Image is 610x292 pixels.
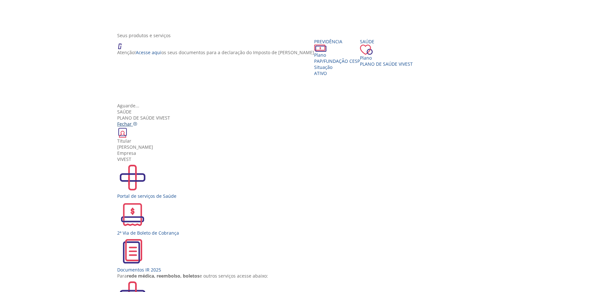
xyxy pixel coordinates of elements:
[314,45,327,52] img: ico_dinheiro.png
[136,49,161,55] a: Acesse aqui
[117,193,498,199] div: Portal de serviços de Saúde
[117,144,498,150] div: [PERSON_NAME]
[314,52,360,58] div: Plano
[360,55,413,61] div: Plano
[314,58,360,64] span: PAP/Fundação CESP
[117,236,498,273] a: Documentos IR 2025
[117,38,128,49] img: ico_atencao.png
[117,103,498,109] div: Aguarde...
[117,49,314,55] p: Atenção! os seus documentos para a declaração do Imposto de [PERSON_NAME]
[117,230,498,236] div: 2ª Via de Boleto de Cobrança
[117,156,498,162] div: VIVEST
[117,32,498,38] div: Seus produtos e serviços
[314,38,360,45] div: Previdência
[360,38,413,45] div: Saúde
[117,236,148,267] img: ir2024.svg
[314,64,360,70] div: Situação
[360,61,413,67] span: Plano de Saúde VIVEST
[117,199,148,230] img: 2ViaCobranca.svg
[117,150,498,156] div: Empresa
[127,273,199,279] b: rede médica, reembolso, boletos
[117,109,498,115] div: Saúde
[117,127,128,138] img: ico_carteirinha.png
[117,199,498,236] a: 2ª Via de Boleto de Cobrança
[117,138,498,144] div: Titular
[117,121,137,127] a: Fechar
[117,162,148,193] img: PortalSaude.svg
[117,109,498,121] div: Plano de Saúde VIVEST
[117,273,498,279] div: Para e outros serviços acesse abaixo:
[117,121,132,127] span: Fechar
[314,70,327,76] span: Ativo
[314,38,360,76] a: Previdência PlanoPAP/Fundação CESP SituaçãoAtivo
[117,162,498,199] a: Portal de serviços de Saúde
[360,38,413,67] a: Saúde PlanoPlano de Saúde VIVEST
[117,267,498,273] div: Documentos IR 2025
[360,45,373,55] img: ico_coracao.png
